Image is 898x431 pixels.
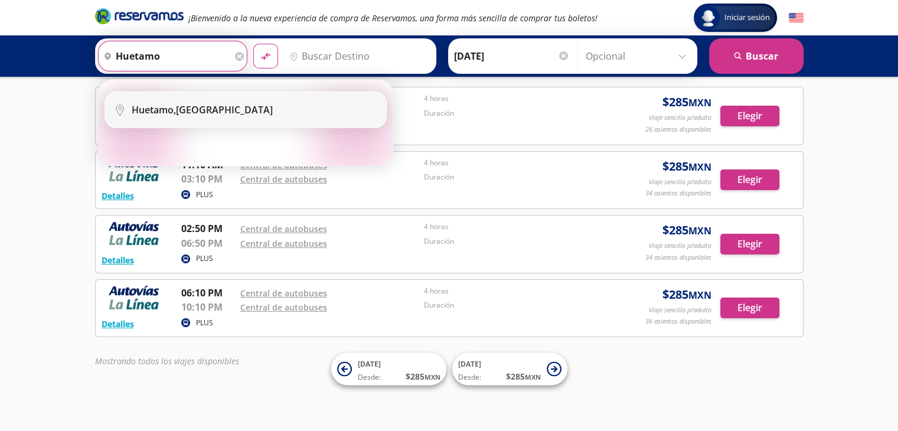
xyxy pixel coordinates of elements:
i: Brand Logo [95,7,184,25]
a: Brand Logo [95,7,184,28]
img: RESERVAMOS [102,286,166,309]
p: PLUS [196,253,213,264]
input: Buscar Origen [99,41,232,71]
span: $ 285 [662,93,711,111]
button: Buscar [709,38,804,74]
button: [DATE]Desde:$285MXN [331,353,446,386]
p: 06:10 PM [181,286,234,300]
p: 4 horas [424,286,602,296]
button: Detalles [102,190,134,202]
img: RESERVAMOS [102,158,166,181]
p: PLUS [196,318,213,328]
a: Central de autobuses [240,174,327,185]
input: Buscar Destino [285,41,430,71]
a: Central de autobuses [240,223,327,234]
a: Central de autobuses [240,159,327,171]
span: Iniciar sesión [720,12,775,24]
small: MXN [688,289,711,302]
button: Elegir [720,106,779,126]
span: $ 285 [662,158,711,175]
small: MXN [688,96,711,109]
a: Central de autobuses [240,302,327,313]
span: [DATE] [458,359,481,369]
span: Desde: [358,372,381,383]
p: 4 horas [424,158,602,168]
button: Elegir [720,234,779,254]
p: Viaje sencillo p/adulto [649,177,711,187]
p: 03:10 PM [181,172,234,186]
button: [DATE]Desde:$285MXN [452,353,567,386]
button: Detalles [102,254,134,266]
p: 06:50 PM [181,236,234,250]
p: Viaje sencillo p/adulto [649,241,711,251]
a: Central de autobuses [240,238,327,249]
div: [GEOGRAPHIC_DATA] [132,103,273,116]
em: Mostrando todos los viajes disponibles [95,355,239,367]
input: Opcional [586,41,691,71]
p: 02:50 PM [181,221,234,236]
em: ¡Bienvenido a la nueva experiencia de compra de Reservamos, una forma más sencilla de comprar tus... [188,12,597,24]
p: Duración [424,300,602,311]
small: MXN [688,224,711,237]
span: $ 285 [406,370,440,383]
span: $ 285 [506,370,541,383]
img: RESERVAMOS [102,221,166,245]
span: $ 285 [662,221,711,239]
p: 34 asientos disponibles [645,188,711,198]
p: 36 asientos disponibles [645,316,711,326]
p: Duración [424,172,602,182]
button: English [789,11,804,25]
button: Elegir [720,298,779,318]
p: 4 horas [424,221,602,232]
p: 10:10 PM [181,300,234,314]
p: Duración [424,236,602,247]
p: 4 horas [424,93,602,104]
p: Viaje sencillo p/adulto [649,305,711,315]
span: [DATE] [358,359,381,369]
button: Detalles [102,318,134,330]
b: Huetamo, [132,103,176,116]
p: PLUS [196,190,213,200]
small: MXN [525,373,541,381]
p: 26 asientos disponibles [645,125,711,135]
small: MXN [424,373,440,381]
span: $ 285 [662,286,711,303]
p: 34 asientos disponibles [645,253,711,263]
input: Elegir Fecha [454,41,570,71]
small: MXN [688,161,711,174]
p: Viaje sencillo p/adulto [649,113,711,123]
p: Duración [424,108,602,119]
span: Desde: [458,372,481,383]
a: Central de autobuses [240,288,327,299]
button: Elegir [720,169,779,190]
